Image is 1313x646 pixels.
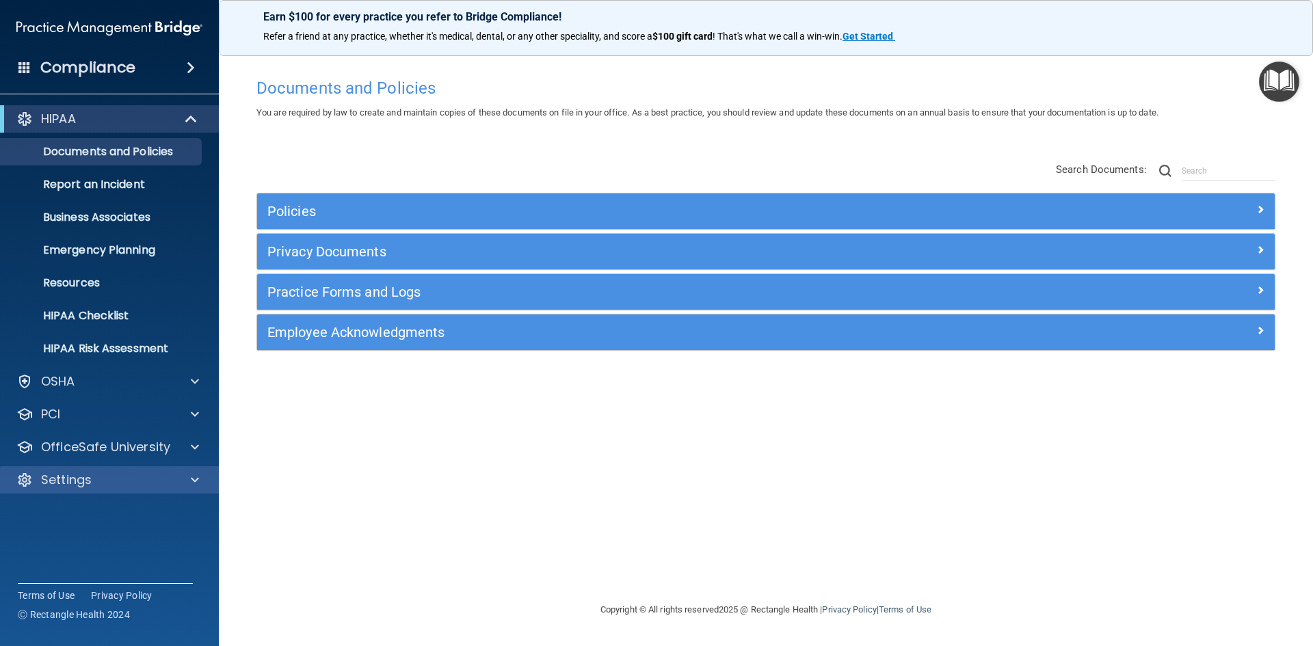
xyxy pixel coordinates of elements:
strong: Get Started [843,31,893,42]
input: Search [1182,161,1275,181]
span: You are required by law to create and maintain copies of these documents on file in your office. ... [256,107,1158,118]
div: Copyright © All rights reserved 2025 @ Rectangle Health | | [516,588,1016,632]
p: Documents and Policies [9,145,196,159]
p: HIPAA [41,111,76,127]
a: OSHA [16,373,199,390]
a: Settings [16,472,199,488]
p: Emergency Planning [9,243,196,257]
p: Report an Incident [9,178,196,191]
a: Privacy Policy [822,604,876,615]
a: Employee Acknowledgments [267,321,1264,343]
a: Privacy Policy [91,589,152,602]
a: Terms of Use [18,589,75,602]
h5: Policies [267,204,1010,219]
span: ! That's what we call a win-win. [713,31,843,42]
h5: Employee Acknowledgments [267,325,1010,340]
p: PCI [41,406,60,422]
button: Open Resource Center [1259,62,1299,102]
img: PMB logo [16,14,202,42]
span: Ⓒ Rectangle Health 2024 [18,608,130,621]
span: Search Documents: [1056,163,1147,176]
h5: Privacy Documents [267,244,1010,259]
h4: Documents and Policies [256,79,1275,97]
strong: $100 gift card [652,31,713,42]
a: Privacy Documents [267,241,1264,263]
p: OfficeSafe University [41,439,170,455]
a: HIPAA [16,111,198,127]
p: OSHA [41,373,75,390]
p: HIPAA Risk Assessment [9,342,196,355]
img: ic-search.3b580494.png [1159,165,1171,177]
h4: Compliance [40,58,135,77]
p: Earn $100 for every practice you refer to Bridge Compliance! [263,10,1269,23]
p: Resources [9,276,196,290]
a: OfficeSafe University [16,439,199,455]
a: Terms of Use [879,604,931,615]
a: Get Started [843,31,895,42]
span: Refer a friend at any practice, whether it's medical, dental, or any other speciality, and score a [263,31,652,42]
a: PCI [16,406,199,422]
p: HIPAA Checklist [9,309,196,323]
a: Policies [267,200,1264,222]
h5: Practice Forms and Logs [267,284,1010,299]
p: Settings [41,472,92,488]
a: Practice Forms and Logs [267,281,1264,303]
p: Business Associates [9,211,196,224]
